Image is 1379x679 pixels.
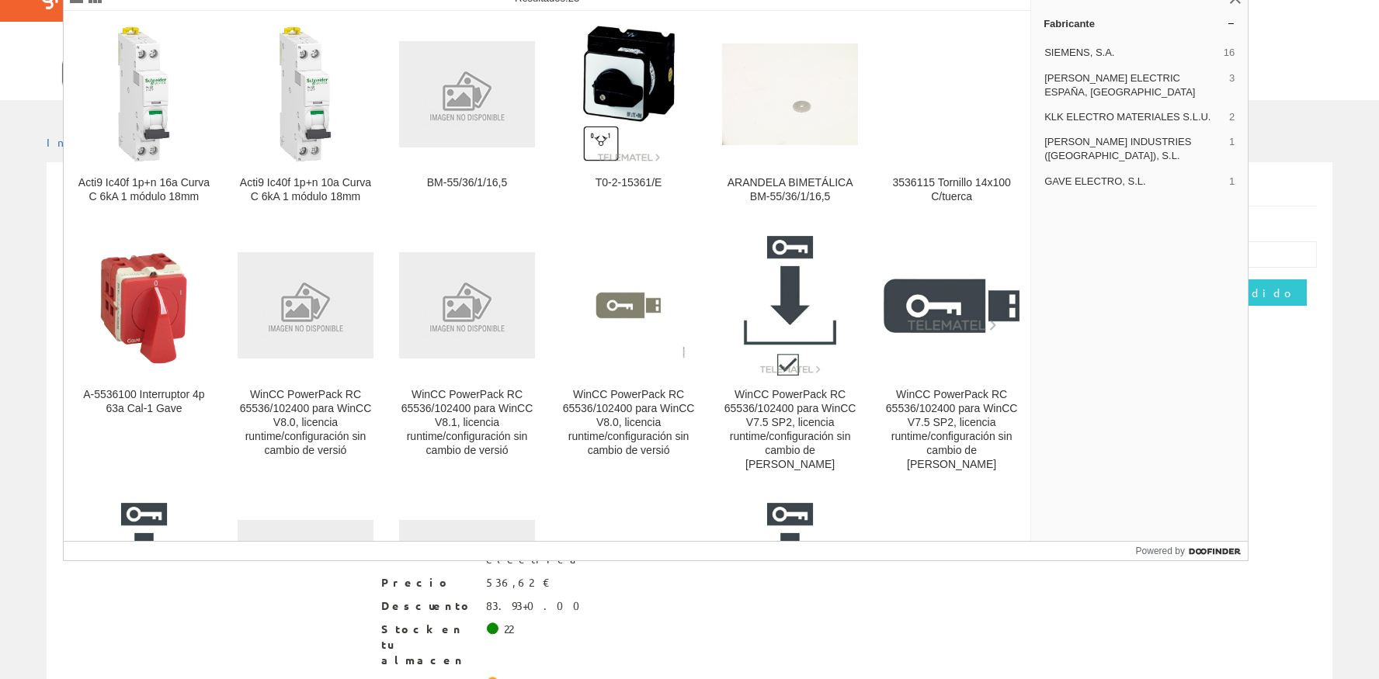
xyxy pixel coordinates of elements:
[387,223,547,490] a: WinCC PowerPack RC 65536/102400 para WinCC V8.1, licencia runtime/configuración sin cambio de ver...
[744,236,836,376] img: WinCC PowerPack RC 65536/102400 para WinCC V7.5 SP2, licencia runtime/configuración sin cambio de ve
[98,503,190,643] img: WinCC PowerPack RT 65536/102400 para WinCC V7.5 SP2, licencia Runtime sin cambio de versión de 65536
[76,26,212,162] img: Acti9 Ic40f 1p+n 16a Curva C 6kA 1 módulo 18mm
[1031,11,1248,36] a: Fabricante
[548,12,709,222] a: T0-2-15361/E T0-2-15361/E
[884,176,1019,204] div: 3536115 Tornillo 14x100 C/tuerca
[382,575,475,591] span: Precio
[1224,46,1235,60] span: 16
[76,176,212,204] div: Acti9 Ic40f 1p+n 16a Curva C 6kA 1 módulo 18mm
[548,223,709,490] a: WinCC PowerPack RC 65536/102400 para WinCC V8.0, licencia runtime/configuración sin cambio de ver...
[1044,110,1223,124] span: KLK ELECTRO MATERIALES S.L.U.
[399,176,535,190] div: BM-55/36/1/16,5
[387,12,547,222] a: BM-55/36/1/16,5 BM-55/36/1/16,5
[722,176,858,204] div: ARANDELA BIMETÁLICA BM-55/36/1/16,5
[399,41,535,147] img: BM-55/36/1/16,5
[1229,71,1235,99] span: 3
[722,43,858,145] img: ARANDELA BIMETÁLICA BM-55/36/1/16,5
[238,252,373,359] img: WinCC PowerPack RC 65536/102400 para WinCC V8.0, licencia runtime/configuración sin cambio de versió
[1044,71,1223,99] span: [PERSON_NAME] ELECTRIC ESPAÑA, [GEOGRAPHIC_DATA]
[871,223,1032,490] a: WinCC PowerPack RC 65536/102400 para WinCC V7.5 SP2, licencia runtime/configuración sin cambio de...
[382,622,475,668] span: Stock en tu almacen
[1229,110,1235,124] span: 2
[1229,135,1235,163] span: 1
[884,279,1019,333] img: WinCC PowerPack RC 65536/102400 para WinCC V7.5 SP2, licencia runtime/configuración sin cambio de ve
[1136,544,1185,558] span: Powered by
[487,598,590,614] div: 83.93+0.00
[47,135,113,149] a: Inicio
[64,12,224,222] a: Acti9 Ic40f 1p+n 16a Curva C 6kA 1 módulo 18mm Acti9 Ic40f 1p+n 16a Curva C 6kA 1 módulo 18mm
[710,223,870,490] a: WinCC PowerPack RC 65536/102400 para WinCC V7.5 SP2, licencia runtime/configuración sin cambio de...
[238,388,373,458] div: WinCC PowerPack RC 65536/102400 para WinCC V8.0, licencia runtime/configuración sin cambio de versió
[722,388,858,472] div: WinCC PowerPack RC 65536/102400 para WinCC V7.5 SP2, licencia runtime/configuración sin cambio de...
[1229,175,1235,189] span: 1
[710,12,870,222] a: ARANDELA BIMETÁLICA BM-55/36/1/16,5 ARANDELA BIMETÁLICA BM-55/36/1/16,5
[1044,46,1217,60] span: SIEMENS, S.A.
[399,388,535,458] div: WinCC PowerPack RC 65536/102400 para WinCC V8.1, licencia runtime/configuración sin cambio de versió
[238,520,373,626] img: SIMATIC WinCC Powerpack RT 65536/102400 para SIMATIC WinCC V7.0, licencia RT sin cambio de versión d
[80,236,208,376] img: A-5536100 Interruptor 4p 63a Cal-1 Gave
[382,598,475,614] span: Descuento
[1136,542,1249,560] a: Powered by
[561,237,696,373] img: WinCC PowerPack RC 65536/102400 para WinCC V8.0, licencia runtime/configuración sin cambio de versió
[399,252,535,359] img: WinCC PowerPack RC 65536/102400 para WinCC V8.1, licencia runtime/configuración sin cambio de versió
[561,388,696,458] div: WinCC PowerPack RC 65536/102400 para WinCC V8.0, licencia runtime/configuración sin cambio de versió
[871,12,1032,222] a: 3536115 Tornillo 14x100 C/tuerca 3536115 Tornillo 14x100 C/tuerca
[225,223,386,490] a: WinCC PowerPack RC 65536/102400 para WinCC V8.0, licencia runtime/configuración sin cambio de ver...
[238,176,373,204] div: Acti9 Ic40f 1p+n 10a Curva C 6kA 1 módulo 18mm
[76,388,212,416] div: A-5536100 Interruptor 4p 63a Cal-1 Gave
[884,388,1019,472] div: WinCC PowerPack RC 65536/102400 para WinCC V7.5 SP2, licencia runtime/configuración sin cambio de...
[504,622,513,637] div: 22
[1044,175,1223,189] span: GAVE ELECTRO, S.L.
[1044,135,1223,163] span: [PERSON_NAME] INDUSTRIES ([GEOGRAPHIC_DATA]), S.L.
[581,24,676,164] img: T0-2-15361/E
[744,503,836,643] img: WinCC PowerPack RT 65536/102400 para WinCC V7.4, licencia runtime sin cambio de versión de 65536 a 1
[225,12,386,222] a: Acti9 Ic40f 1p+n 10a Curva C 6kA 1 módulo 18mm Acti9 Ic40f 1p+n 10a Curva C 6kA 1 módulo 18mm
[561,176,696,190] div: T0-2-15361/E
[487,575,551,591] div: 536,62 €
[238,26,373,162] img: Acti9 Ic40f 1p+n 10a Curva C 6kA 1 módulo 18mm
[64,223,224,490] a: A-5536100 Interruptor 4p 63a Cal-1 Gave A-5536100 Interruptor 4p 63a Cal-1 Gave
[399,520,535,626] img: SIMATIC WinCC Powerpack RC 65536/102400 para SIMATIC WinCC V7.0, licencia RT + CS sin cambio de vers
